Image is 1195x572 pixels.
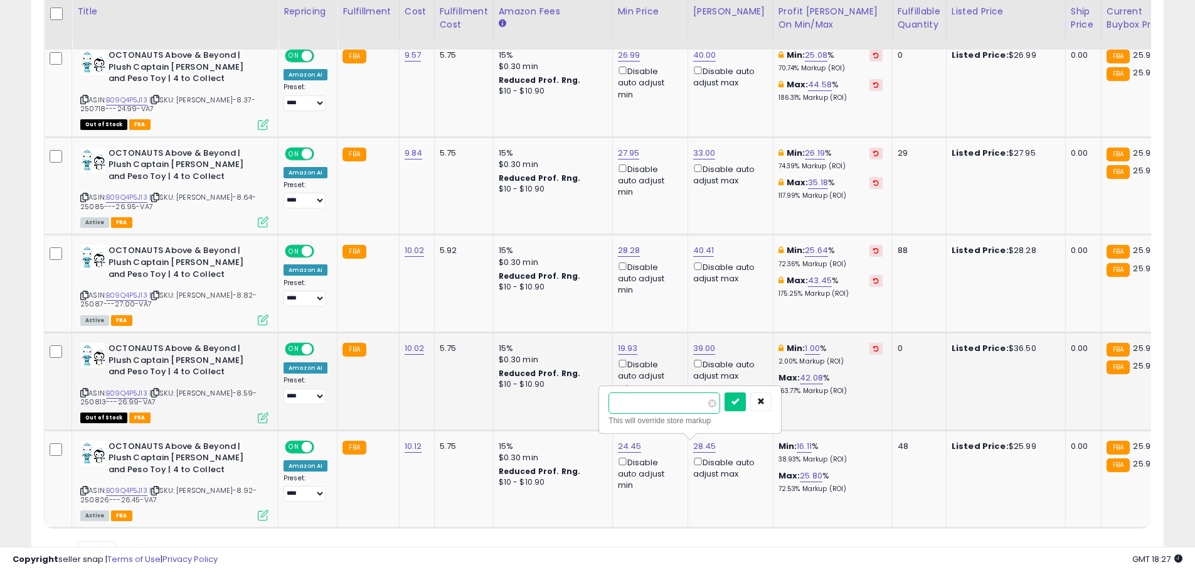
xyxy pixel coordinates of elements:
[80,343,268,422] div: ASIN:
[284,181,327,209] div: Preset:
[284,5,332,18] div: Repricing
[1071,148,1091,159] div: 0.00
[499,466,581,477] b: Reduced Prof. Rng.
[952,441,1056,452] div: $25.99
[787,49,805,61] b: Min:
[797,440,812,453] a: 16.11
[952,50,1056,61] div: $26.99
[1133,67,1155,78] span: 25.99
[898,148,937,159] div: 29
[952,148,1056,159] div: $27.95
[343,5,393,18] div: Fulfillment
[109,441,261,479] b: OCTONAUTS Above & Beyond | Plush Captain [PERSON_NAME] and Peso Toy | 4 to Collect
[618,455,678,492] div: Disable auto adjust min
[440,245,484,256] div: 5.92
[693,357,763,382] div: Disable auto adjust max
[1107,148,1130,161] small: FBA
[693,440,716,453] a: 28.45
[499,379,603,390] div: $10 - $10.90
[129,119,151,130] span: FBA
[106,290,147,301] a: B09Q4P5J13
[13,553,58,565] strong: Copyright
[805,244,828,257] a: 25.64
[499,61,603,72] div: $0.30 min
[106,95,147,105] a: B09Q4P5J13
[312,344,332,355] span: OFF
[109,50,261,88] b: OCTONAUTS Above & Beyond | Plush Captain [PERSON_NAME] and Peso Toy | 4 to Collect
[286,51,302,62] span: ON
[499,441,603,452] div: 15%
[80,441,268,520] div: ASIN:
[778,357,883,366] p: 2.00% Markup (ROI)
[440,5,488,31] div: Fulfillment Cost
[499,368,581,379] b: Reduced Prof. Rng.
[778,260,883,269] p: 72.36% Markup (ROI)
[499,257,603,268] div: $0.30 min
[80,95,255,114] span: | SKU: [PERSON_NAME]-8.37-250718---24.99-VA7
[1107,165,1130,179] small: FBA
[499,477,603,488] div: $10 - $10.90
[952,49,1009,61] b: Listed Price:
[898,441,937,452] div: 48
[80,148,268,227] div: ASIN:
[80,441,105,466] img: 41m-Gnv+f2L._SL40_.jpg
[1107,50,1130,63] small: FBA
[286,441,302,452] span: ON
[284,474,327,502] div: Preset:
[1133,49,1155,61] span: 25.99
[778,94,883,102] p: 186.31% Markup (ROI)
[1071,441,1091,452] div: 0.00
[952,440,1009,452] b: Listed Price:
[778,275,883,298] div: %
[952,244,1009,256] b: Listed Price:
[109,245,261,283] b: OCTONAUTS Above & Beyond | Plush Captain [PERSON_NAME] and Peso Toy | 4 to Collect
[693,5,768,18] div: [PERSON_NAME]
[618,49,640,62] a: 26.99
[1107,67,1130,81] small: FBA
[618,357,678,394] div: Disable auto adjust min
[111,315,132,326] span: FBA
[499,173,581,183] b: Reduced Prof. Rng.
[1107,441,1130,455] small: FBA
[787,176,809,188] b: Max:
[312,246,332,257] span: OFF
[618,342,638,355] a: 19.93
[800,372,823,384] a: 42.08
[499,86,603,97] div: $10 - $10.90
[778,470,800,482] b: Max:
[808,176,828,189] a: 35.18
[778,192,883,200] p: 117.99% Markup (ROI)
[952,5,1060,18] div: Listed Price
[1133,440,1155,452] span: 25.99
[80,245,105,270] img: 41m-Gnv+f2L._SL40_.jpg
[53,546,144,558] span: Show: entries
[499,184,603,195] div: $10 - $10.90
[952,245,1056,256] div: $28.28
[778,5,887,31] div: Profit [PERSON_NAME] on Min/Max
[805,147,825,159] a: 26.19
[778,343,883,366] div: %
[778,441,883,464] div: %
[499,148,603,159] div: 15%
[693,64,763,89] div: Disable auto adjust max
[77,5,273,18] div: Title
[343,343,366,357] small: FBA
[1107,458,1130,472] small: FBA
[1133,147,1155,159] span: 25.99
[805,342,820,355] a: 1.00
[898,50,937,61] div: 0
[1071,245,1091,256] div: 0.00
[1133,262,1155,274] span: 25.99
[1133,360,1155,372] span: 25.99
[778,289,883,298] p: 175.25% Markup (ROI)
[693,162,763,186] div: Disable auto adjust max
[80,217,109,228] span: All listings currently available for purchase on Amazon
[343,148,366,161] small: FBA
[343,50,366,63] small: FBA
[778,372,883,396] div: %
[499,452,603,463] div: $0.30 min
[787,78,809,90] b: Max:
[284,376,327,404] div: Preset:
[162,553,218,565] a: Privacy Policy
[80,485,257,504] span: | SKU: [PERSON_NAME]-8.92-250826---26.45-VA7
